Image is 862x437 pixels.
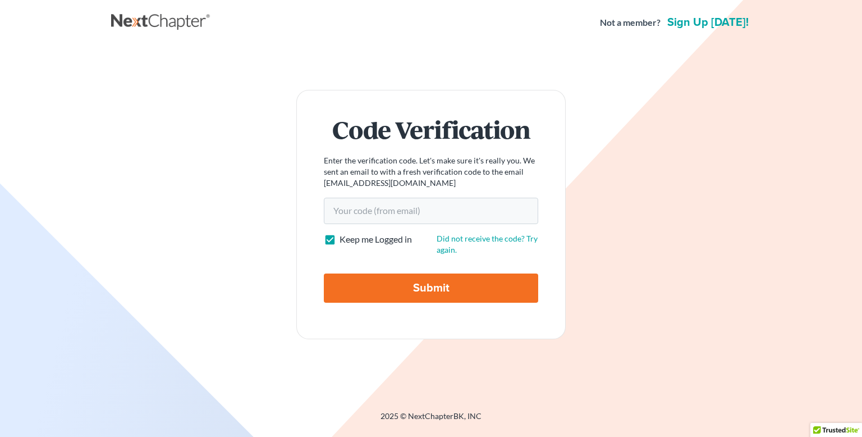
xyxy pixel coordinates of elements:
[324,274,538,303] input: Submit
[111,411,751,431] div: 2025 © NextChapterBK, INC
[437,234,538,254] a: Did not receive the code? Try again.
[665,17,751,28] a: Sign up [DATE]!
[324,117,538,142] h1: Code Verification
[340,233,412,246] label: Keep me Logged in
[600,16,661,29] strong: Not a member?
[324,155,538,189] p: Enter the verification code. Let's make sure it's really you. We sent an email to with a fresh ve...
[324,198,538,224] input: Your code (from email)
